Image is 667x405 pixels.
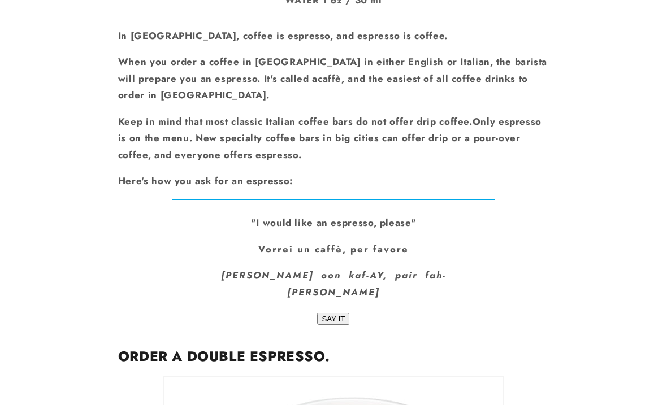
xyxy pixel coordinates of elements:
p: Here's how you ask for an espresso: [118,173,549,190]
h2: Order a double espresso. [118,347,549,365]
strong: caffè [318,72,341,85]
p: Keep in mind that most classic Italian coffee bars do not offer drip coffee. . New specialty coff... [118,114,549,164]
p: Vorrei un caffè, per favore [178,241,489,258]
p: When you order a coffee in [GEOGRAPHIC_DATA] in either English or Italian, the barista will prepa... [118,54,549,104]
input: SAY IT [317,313,349,325]
p: [PERSON_NAME] oon kaf-AY, pair fah-[PERSON_NAME] [178,267,489,301]
p: In [GEOGRAPHIC_DATA], coffee is espresso, and espresso is coffee. [118,28,549,45]
p: "I would like an espresso, please" [178,215,489,232]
